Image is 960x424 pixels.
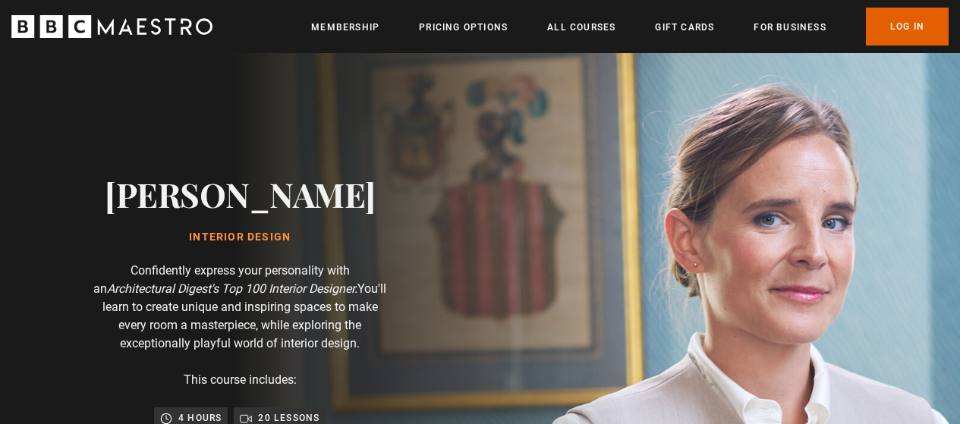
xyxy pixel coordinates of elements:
a: Log In [866,8,949,46]
a: For business [754,20,826,35]
a: Membership [311,20,379,35]
nav: Primary [311,8,949,46]
h1: Interior Design [105,231,376,243]
a: Pricing Options [419,20,508,35]
h2: [PERSON_NAME] [105,174,376,213]
p: Confidently express your personality with an You'll learn to create unique and inspiring spaces t... [91,262,389,353]
a: All Courses [547,20,615,35]
a: Gift Cards [655,20,714,35]
i: Architectural Digest's Top 100 Interior Designer. [107,281,357,296]
svg: BBC Maestro [11,15,212,38]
